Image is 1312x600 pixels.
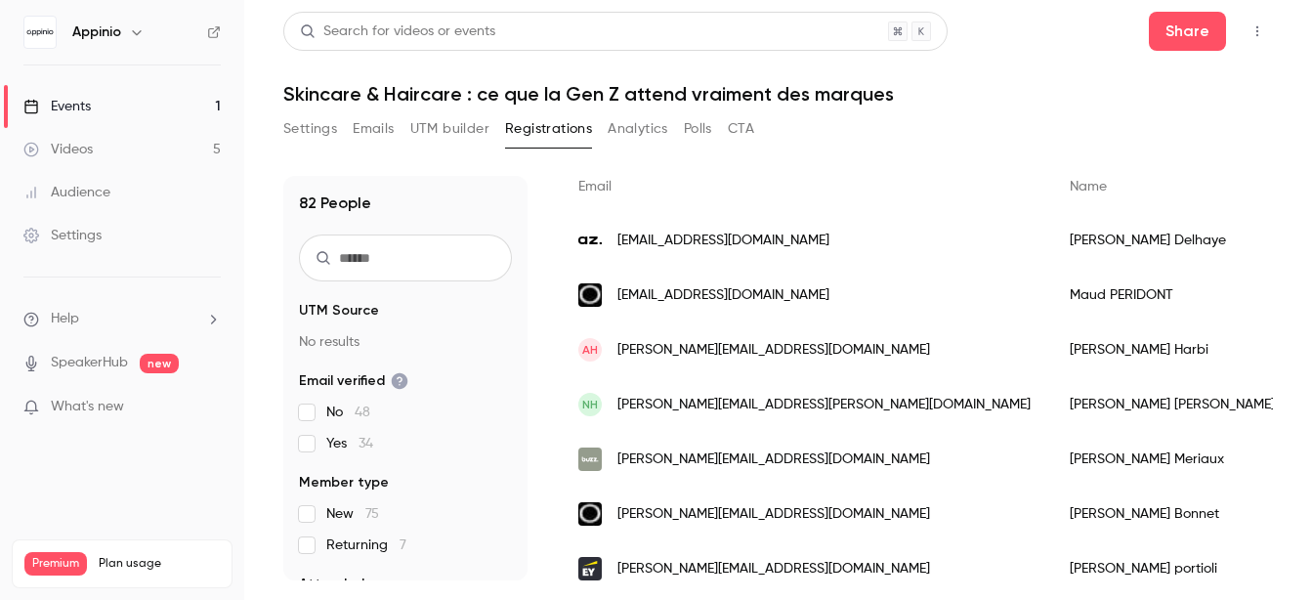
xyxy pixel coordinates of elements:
h1: 82 People [299,192,371,215]
button: Polls [684,113,712,145]
span: Yes [326,434,373,453]
span: Name [1070,180,1107,193]
span: No [326,403,370,422]
span: Premium [24,552,87,576]
span: [EMAIL_ADDRESS][DOMAIN_NAME] [617,285,829,306]
h1: Skincare & Haircare : ce que la Gen Z attend vraiment des marques [283,82,1273,106]
span: [PERSON_NAME][EMAIL_ADDRESS][DOMAIN_NAME] [617,450,930,470]
span: Email verified [299,371,408,391]
span: New [326,504,379,524]
span: 7 [400,538,406,552]
img: parthenon.ey.com [578,557,602,580]
iframe: Noticeable Trigger [197,399,221,416]
li: help-dropdown-opener [23,309,221,329]
img: azurtis.com [578,229,602,252]
span: Member type [299,473,389,493]
p: No results [299,332,512,352]
img: loreal.com [578,283,602,307]
img: buzzproducts.com [578,448,602,471]
img: loreal.com [578,502,602,526]
span: [EMAIL_ADDRESS][DOMAIN_NAME] [617,231,829,251]
button: Settings [283,113,337,145]
img: Appinio [24,17,56,48]
span: [PERSON_NAME][EMAIL_ADDRESS][PERSON_NAME][DOMAIN_NAME] [617,395,1031,415]
span: Attended [299,575,364,594]
span: 48 [355,406,370,419]
span: 75 [365,507,379,521]
button: UTM builder [410,113,489,145]
button: Share [1149,12,1226,51]
h6: Appinio [72,22,121,42]
div: Audience [23,183,110,202]
span: AH [582,341,598,359]
span: UTM Source [299,301,379,321]
div: Videos [23,140,93,159]
span: Returning [326,536,406,555]
span: [PERSON_NAME][EMAIL_ADDRESS][DOMAIN_NAME] [617,504,930,525]
a: SpeakerHub [51,353,128,373]
div: Events [23,97,91,116]
span: [PERSON_NAME][EMAIL_ADDRESS][DOMAIN_NAME] [617,559,930,579]
span: Help [51,309,79,329]
span: 34 [359,437,373,450]
span: Email [578,180,612,193]
span: [PERSON_NAME][EMAIL_ADDRESS][DOMAIN_NAME] [617,340,930,361]
button: Emails [353,113,394,145]
div: Settings [23,226,102,245]
button: Registrations [505,113,592,145]
span: NH [582,396,598,413]
span: new [140,354,179,373]
span: What's new [51,397,124,417]
span: Plan usage [99,556,220,572]
button: CTA [728,113,754,145]
div: Search for videos or events [300,21,495,42]
button: Analytics [608,113,668,145]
